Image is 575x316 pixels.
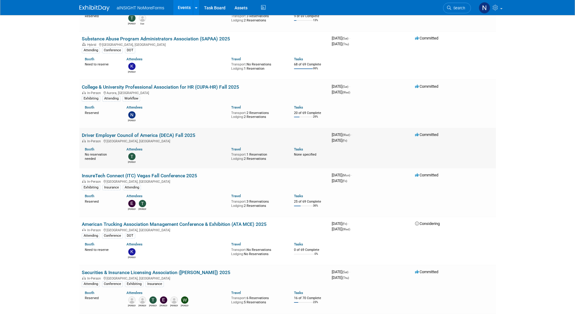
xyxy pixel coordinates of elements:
div: Aurora, [GEOGRAPHIC_DATA] [82,90,327,95]
div: Reserved [85,198,118,204]
div: Teresa Papanicolaou [128,22,136,25]
span: [DATE] [332,132,352,137]
span: In-Person [87,276,103,280]
div: [GEOGRAPHIC_DATA], [GEOGRAPHIC_DATA] [82,227,327,232]
div: Exhibiting [125,281,143,287]
div: Reserved [85,13,118,18]
div: Attending [82,281,100,287]
span: (Wed) [342,91,350,94]
span: - [351,132,352,137]
div: 6 Reservations 5 Reservations [231,295,285,304]
span: (Sat) [342,37,348,40]
img: In-Person Event [82,276,86,280]
span: Transport: [231,248,247,252]
div: [GEOGRAPHIC_DATA], [GEOGRAPHIC_DATA] [82,138,327,143]
span: [DATE] [332,227,350,231]
img: Teresa Papanicolaou [128,153,136,160]
a: Travel [231,105,241,109]
span: - [348,221,349,226]
div: DOT [125,233,135,239]
img: In-Person Event [82,91,86,94]
span: [DATE] [332,138,347,143]
div: Eric Guimond [160,304,167,307]
div: Exhibiting [82,185,100,190]
span: Hybrid [87,43,98,47]
span: Transport: [231,111,247,115]
span: (Sat) [342,85,348,88]
span: Transport: [231,153,247,156]
div: 25 of 69 Complete [294,200,327,204]
span: - [349,36,350,40]
img: Teresa Papanicolaou [149,296,157,304]
div: Teresa Papanicolaou [149,304,157,307]
a: Attendees [126,147,142,151]
span: Committed [415,173,438,177]
span: [DATE] [332,42,349,46]
div: No Reservations No Reservations [231,247,285,256]
span: In-Person [87,91,103,95]
img: Greg Kirsch [139,296,146,304]
a: Booth [85,291,94,295]
span: (Thu) [342,43,349,46]
a: Attendees [126,105,142,109]
span: Lodging: [231,252,244,256]
div: 9 of 69 Complete [294,14,327,18]
div: Conference [102,233,123,239]
div: Attending [102,96,120,101]
div: Reserved [85,295,118,300]
span: (Mon) [342,174,350,177]
div: Dae Kim [139,22,146,25]
span: - [349,84,350,89]
a: Booth [85,105,94,109]
span: (Sat) [342,270,348,274]
div: Attending [123,185,141,190]
span: In-Person [87,228,103,232]
span: Transport: [231,296,247,300]
div: 3 Reservations 2 Reservations [231,198,285,208]
a: Booth [85,242,94,246]
span: Lodging: [231,157,244,161]
img: Hybrid Event [82,43,86,46]
div: [GEOGRAPHIC_DATA], [GEOGRAPHIC_DATA] [82,276,327,280]
span: Lodging: [231,115,244,119]
span: Committed [415,36,438,40]
a: Travel [231,194,241,198]
div: Teresa Papanicolaou [128,160,136,164]
span: Lodging: [231,204,244,208]
a: InsureTech Connect (ITC) Vegas Fall Conference 2025 [82,173,197,179]
a: Booth [85,194,94,198]
div: No Reservations 1 Reservation [231,61,285,71]
span: [DATE] [332,270,350,274]
span: Transport: [231,200,247,204]
img: Dae Kim [139,14,146,22]
div: Insurance [145,281,164,287]
div: Conference [102,281,123,287]
img: Eric Guimond [160,296,167,304]
span: [DATE] [332,173,352,177]
div: Wilma Orozco [181,304,188,307]
div: Nichole Brown [128,118,136,122]
img: In-Person Event [82,139,86,142]
div: Eric Guimond [128,207,136,211]
div: Teresa Papanicolaou [139,207,146,211]
div: Need to reserve [85,247,118,252]
a: Securities & Insurance Licensing Association ([PERSON_NAME]) 2025 [82,270,230,275]
div: 16 of 70 Complete [294,296,327,300]
a: Attendees [126,291,142,295]
a: Travel [231,147,241,151]
a: Travel [231,291,241,295]
div: Johnny Bitar [170,304,178,307]
a: Tasks [294,194,303,198]
a: Booth [85,147,94,151]
span: [DATE] [332,179,347,183]
a: American Trucking Association Management Conference & Exhibition (ATA MCE) 2025 [82,221,267,227]
td: 0% [315,252,318,261]
div: 0 of 69 Complete [294,248,327,252]
span: Considering [415,221,440,226]
span: Transport: [231,62,247,66]
div: Exhibiting [82,96,100,101]
a: Tasks [294,242,303,246]
div: Attending [82,48,100,53]
a: Tasks [294,105,303,109]
a: Travel [231,242,241,246]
